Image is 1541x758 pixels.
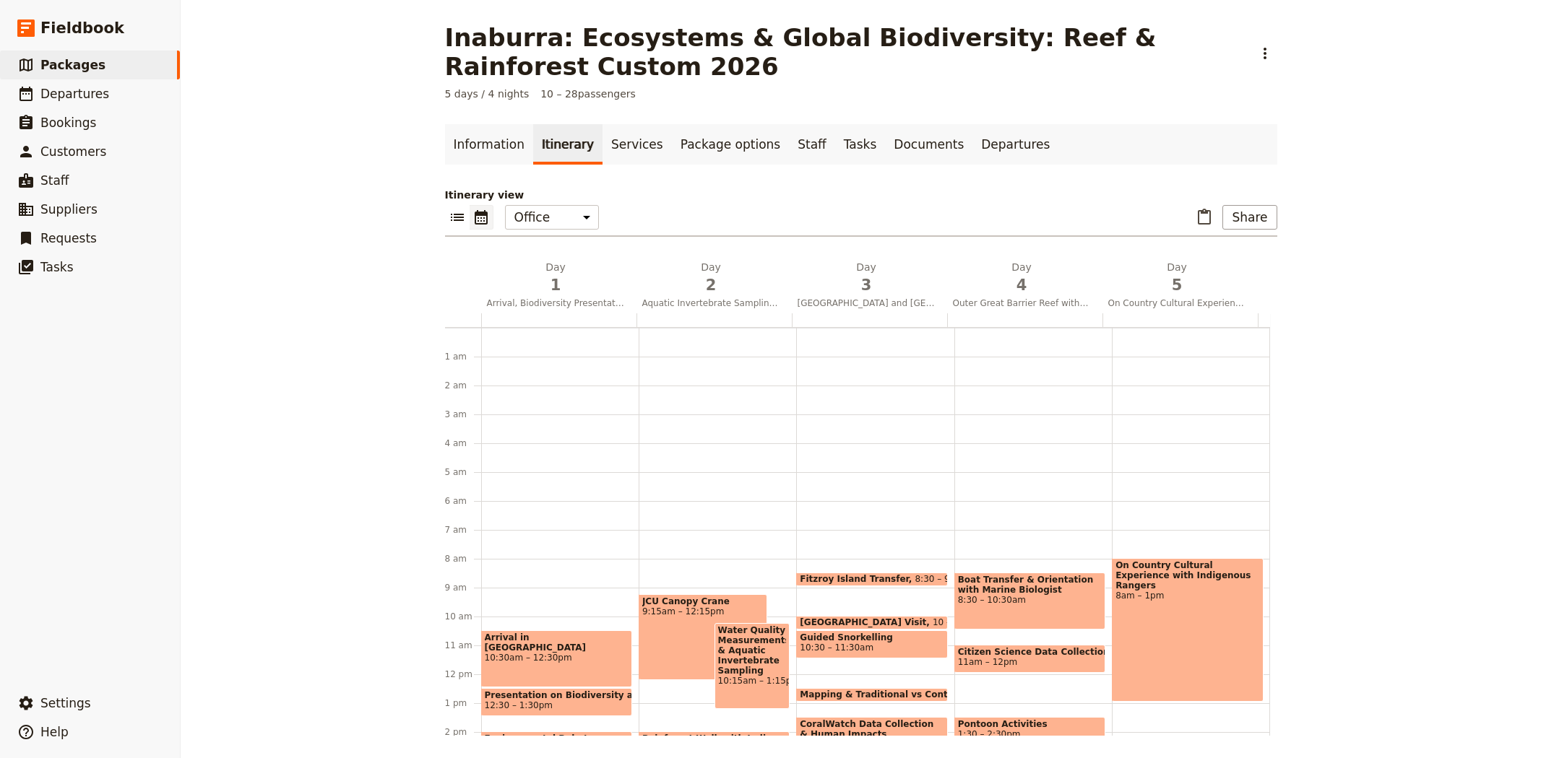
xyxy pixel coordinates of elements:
[958,719,1102,729] span: Pontoon Activities
[40,144,106,159] span: Customers
[470,205,493,230] button: Calendar view
[636,297,786,309] span: Aquatic Invertebrate Sampling & Canopy Crane and Rainforest Walk with Indigenous Guide
[40,231,97,245] span: Requests
[796,572,947,586] div: Fitzroy Island Transfer8:30 – 9am
[798,260,936,296] h2: Day
[800,617,933,627] span: [GEOGRAPHIC_DATA] Visit
[954,645,1105,673] div: Citizen Science Data Collection & Species & Predator Identification11am – 12pm
[933,617,993,627] span: 10 – 10:30am
[40,58,105,72] span: Packages
[953,260,1091,296] h2: Day
[445,351,481,362] div: 1 am
[798,274,936,296] span: 3
[972,124,1058,165] a: Departures
[800,574,915,584] span: Fitzroy Island Transfer
[445,582,481,593] div: 9 am
[672,124,789,165] a: Package options
[954,717,1105,745] div: Pontoon Activities1:30 – 2:30pm
[792,297,941,309] span: [GEOGRAPHIC_DATA] and [GEOGRAPHIC_DATA]
[481,260,636,313] button: Day1Arrival, Biodiversity Presentation, Environmental Debate and Daintree Rainforest
[485,632,629,653] span: Arrival in [GEOGRAPHIC_DATA]
[485,690,629,700] span: Presentation on Biodiversity and The Wet Tropics
[481,297,631,309] span: Arrival, Biodiversity Presentation, Environmental Debate and Daintree Rainforest
[481,688,632,716] div: Presentation on Biodiversity and The Wet Tropics12:30 – 1:30pm
[40,696,91,710] span: Settings
[947,297,1097,309] span: Outer Great Barrier Reef with Marine Biologist
[40,17,124,39] span: Fieldbook
[636,260,792,313] button: Day2Aquatic Invertebrate Sampling & Canopy Crane and Rainforest Walk with Indigenous Guide
[1192,205,1217,230] button: Paste itinerary item
[800,689,1108,700] span: Mapping & Traditional vs Contemporary Management Activity
[796,616,947,630] div: [GEOGRAPHIC_DATA] Visit10 – 10:30am
[487,260,625,296] h2: Day
[958,729,1021,739] span: 1:30 – 2:30pm
[718,625,787,676] span: Water Quality Measurements & Aquatic Invertebrate Sampling
[445,124,533,165] a: Information
[1115,560,1259,591] span: On Country Cultural Experience with Indigenous Rangers
[715,623,790,709] div: Water Quality Measurements & Aquatic Invertebrate Sampling10:15am – 1:15pm
[603,124,672,165] a: Services
[639,594,767,680] div: JCU Canopy Crane9:15am – 12:15pm
[445,668,481,680] div: 12 pm
[40,725,69,739] span: Help
[642,274,780,296] span: 2
[485,653,629,663] span: 10:30am – 12:30pm
[947,260,1102,313] button: Day4Outer Great Barrier Reef with Marine Biologist
[40,87,109,101] span: Departures
[445,437,481,449] div: 4 am
[642,606,764,617] span: 9:15am – 12:15pm
[792,260,947,313] button: Day3[GEOGRAPHIC_DATA] and [GEOGRAPHIC_DATA]
[1222,205,1277,230] button: Share
[915,574,963,584] span: 8:30 – 9am
[40,173,69,188] span: Staff
[1112,558,1263,702] div: On Country Cultural Experience with Indigenous Rangers8am – 1pm
[958,647,1102,657] span: Citizen Science Data Collection & Species & Predator Identification
[487,274,625,296] span: 1
[642,733,786,744] span: Rainforest Walk with Indigenous Guide
[1253,41,1277,66] button: Actions
[796,688,947,702] div: Mapping & Traditional vs Contemporary Management Activity
[445,87,530,101] span: 5 days / 4 nights
[800,642,873,653] span: 10:30 – 11:30am
[642,596,764,606] span: JCU Canopy Crane
[445,726,481,738] div: 2 pm
[445,23,1244,81] h1: Inaburra: Ecosystems & Global Biodiversity: Reef & Rainforest Custom 2026
[800,632,944,642] span: Guided Snorkelling
[1102,260,1258,313] button: Day5On Country Cultural Experience with Indigenous Rangers
[445,611,481,622] div: 10 am
[800,719,944,739] span: CoralWatch Data Collection & Human Impacts
[485,700,553,710] span: 12:30 – 1:30pm
[796,630,947,658] div: Guided Snorkelling10:30 – 11:30am
[958,595,1102,605] span: 8:30 – 10:30am
[40,116,96,130] span: Bookings
[954,572,1105,630] div: Boat Transfer & Orientation with Marine Biologist8:30 – 10:30am
[533,124,603,165] a: Itinerary
[445,640,481,651] div: 11 am
[445,188,1277,202] p: Itinerary view
[445,466,481,478] div: 5 am
[1102,297,1252,309] span: On Country Cultural Experience with Indigenous Rangers
[481,630,632,687] div: Arrival in [GEOGRAPHIC_DATA]10:30am – 12:30pm
[958,575,1102,595] span: Boat Transfer & Orientation with Marine Biologist
[445,409,481,420] div: 3 am
[445,697,481,709] div: 1 pm
[718,676,787,686] span: 10:15am – 1:15pm
[445,495,481,507] div: 6 am
[789,124,835,165] a: Staff
[445,205,470,230] button: List view
[445,380,481,391] div: 2 am
[953,274,1091,296] span: 4
[1108,274,1246,296] span: 5
[40,202,98,217] span: Suppliers
[485,733,629,744] span: Environmental Debate
[540,87,636,101] span: 10 – 28 passengers
[1108,260,1246,296] h2: Day
[445,553,481,565] div: 8 am
[958,657,1018,667] span: 11am – 12pm
[1115,591,1259,601] span: 8am – 1pm
[885,124,972,165] a: Documents
[445,524,481,536] div: 7 am
[642,260,780,296] h2: Day
[40,260,74,274] span: Tasks
[835,124,886,165] a: Tasks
